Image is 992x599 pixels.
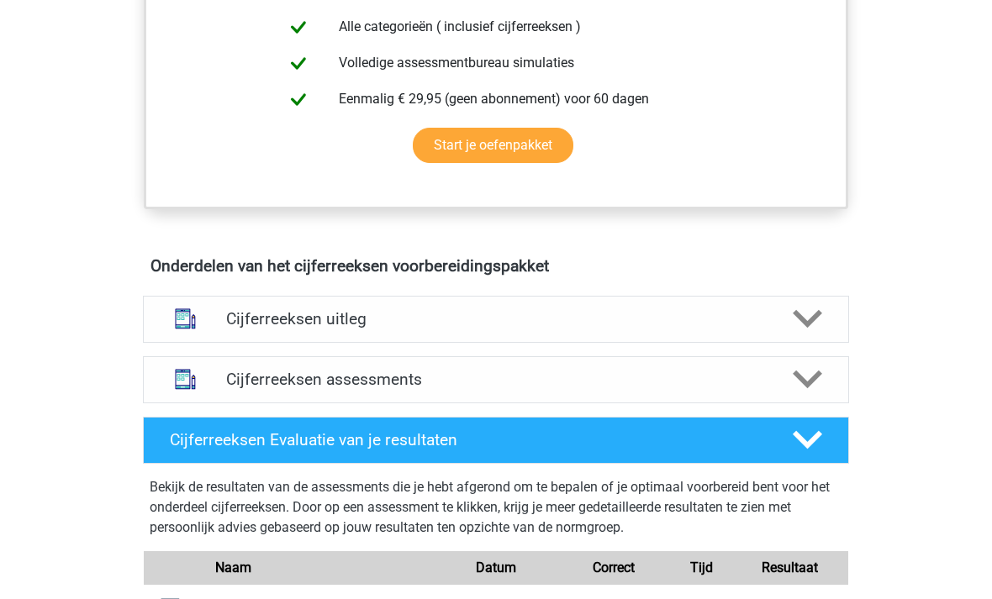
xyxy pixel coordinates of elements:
h4: Cijferreeksen uitleg [226,309,766,328]
a: Cijferreeksen Evaluatie van je resultaten [136,417,856,464]
a: uitleg Cijferreeksen uitleg [136,296,856,343]
img: cijferreeksen assessments [164,358,207,401]
div: Datum [437,558,555,578]
a: Start je oefenpakket [413,128,573,163]
div: Correct [555,558,673,578]
h4: Cijferreeksen Evaluatie van je resultaten [170,430,766,449]
a: assessments Cijferreeksen assessments [136,356,856,403]
div: Resultaat [731,558,848,578]
div: Naam [203,558,437,578]
div: Tijd [673,558,731,578]
p: Bekijk de resultaten van de assessments die je hebt afgerond om te bepalen of je optimaal voorber... [150,477,842,538]
h4: Onderdelen van het cijferreeksen voorbereidingspakket [150,256,842,276]
h4: Cijferreeksen assessments [226,370,766,389]
img: cijferreeksen uitleg [164,297,207,340]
